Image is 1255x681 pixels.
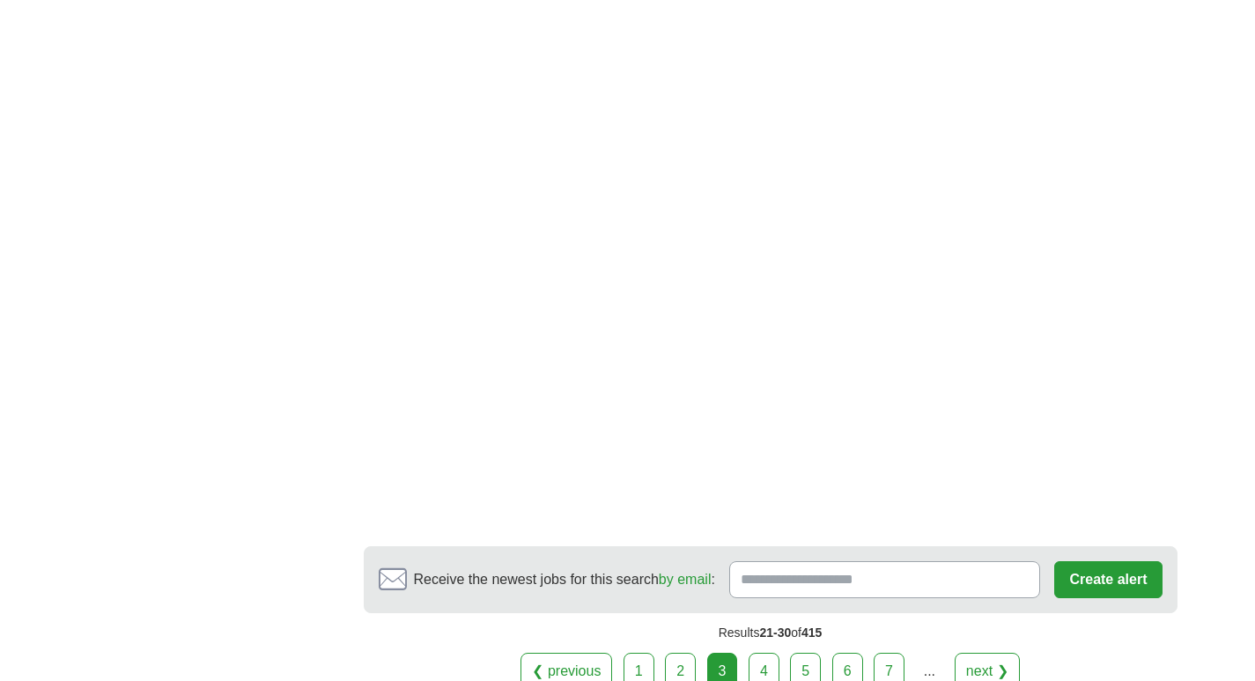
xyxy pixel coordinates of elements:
[759,625,791,640] span: 21-30
[364,613,1177,653] div: Results of
[1054,561,1162,598] button: Create alert
[801,625,822,640] span: 415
